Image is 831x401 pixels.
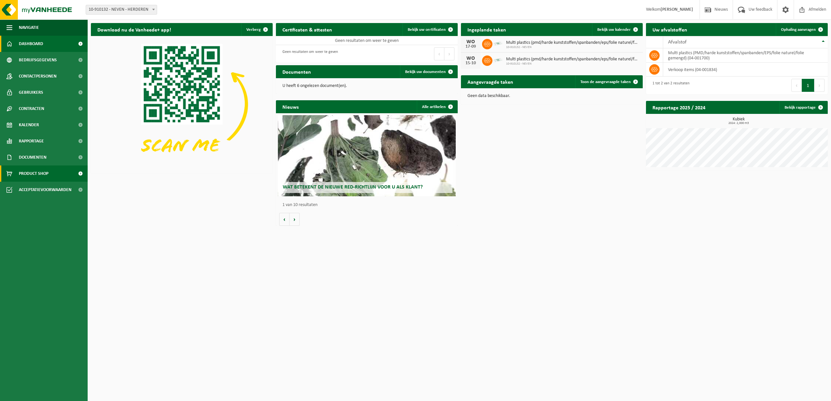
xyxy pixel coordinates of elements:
[400,65,457,78] a: Bekijk uw documenten
[19,36,43,52] span: Dashboard
[506,45,639,49] span: 10-910132 - NEVEN
[492,38,503,49] img: LP-SK-00500-LPE-16
[668,40,687,45] span: Afvalstof
[649,117,828,125] h3: Kubiek
[464,44,477,49] div: 17-09
[19,19,39,36] span: Navigatie
[246,28,261,32] span: Verberg
[19,117,39,133] span: Kalender
[464,39,477,44] div: WO
[282,203,454,207] p: 1 van 10 resultaten
[592,23,642,36] a: Bekijk uw kalender
[434,47,444,60] button: Previous
[464,56,477,61] div: WO
[86,5,157,15] span: 10-910132 - NEVEN - HERDEREN
[779,101,827,114] a: Bekijk rapportage
[19,133,44,149] span: Rapportage
[283,185,423,190] span: Wat betekent de nieuwe RED-richtlijn voor u als klant?
[241,23,272,36] button: Verberg
[649,78,689,92] div: 1 tot 2 van 2 resultaten
[461,75,520,88] h2: Aangevraagde taken
[276,65,317,78] h2: Documenten
[646,23,694,36] h2: Uw afvalstoffen
[663,48,828,63] td: multi plastics (PMD/harde kunststoffen/spanbanden/EPS/folie naturel/folie gemengd) (04-001700)
[91,36,273,172] img: Download de VHEPlus App
[19,52,57,68] span: Bedrijfsgegevens
[276,23,339,36] h2: Certificaten & attesten
[776,23,827,36] a: Ophaling aanvragen
[663,63,828,77] td: verkoop items (04-001834)
[814,79,825,92] button: Next
[802,79,814,92] button: 1
[661,7,693,12] strong: [PERSON_NAME]
[278,115,456,196] a: Wat betekent de nieuwe RED-richtlijn voor u als klant?
[467,94,636,98] p: Geen data beschikbaar.
[279,213,290,226] button: Vorige
[290,213,300,226] button: Volgende
[461,23,513,36] h2: Ingeplande taken
[506,40,639,45] span: Multi plastics (pmd/harde kunststoffen/spanbanden/eps/folie naturel/folie gemeng...
[405,70,446,74] span: Bekijk uw documenten
[791,79,802,92] button: Previous
[408,28,446,32] span: Bekijk uw certificaten
[506,62,639,66] span: 10-910132 - NEVEN
[649,122,828,125] span: 2024: 2,000 m3
[91,23,178,36] h2: Download nu de Vanheede+ app!
[417,100,457,113] a: Alle artikelen
[575,75,642,88] a: Toon de aangevraagde taken
[506,57,639,62] span: Multi plastics (pmd/harde kunststoffen/spanbanden/eps/folie naturel/folie gemeng...
[19,101,44,117] span: Contracten
[276,100,305,113] h2: Nieuws
[403,23,457,36] a: Bekijk uw certificaten
[86,5,157,14] span: 10-910132 - NEVEN - HERDEREN
[19,149,46,165] span: Documenten
[19,84,43,101] span: Gebruikers
[464,61,477,66] div: 15-10
[282,84,451,88] p: U heeft 6 ongelezen document(en).
[580,80,631,84] span: Toon de aangevraagde taken
[444,47,454,60] button: Next
[19,182,71,198] span: Acceptatievoorwaarden
[781,28,816,32] span: Ophaling aanvragen
[19,68,56,84] span: Contactpersonen
[597,28,631,32] span: Bekijk uw kalender
[276,36,458,45] td: Geen resultaten om weer te geven
[646,101,712,114] h2: Rapportage 2025 / 2024
[19,165,48,182] span: Product Shop
[279,47,338,61] div: Geen resultaten om weer te geven
[492,55,503,66] img: LP-SK-00500-LPE-16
